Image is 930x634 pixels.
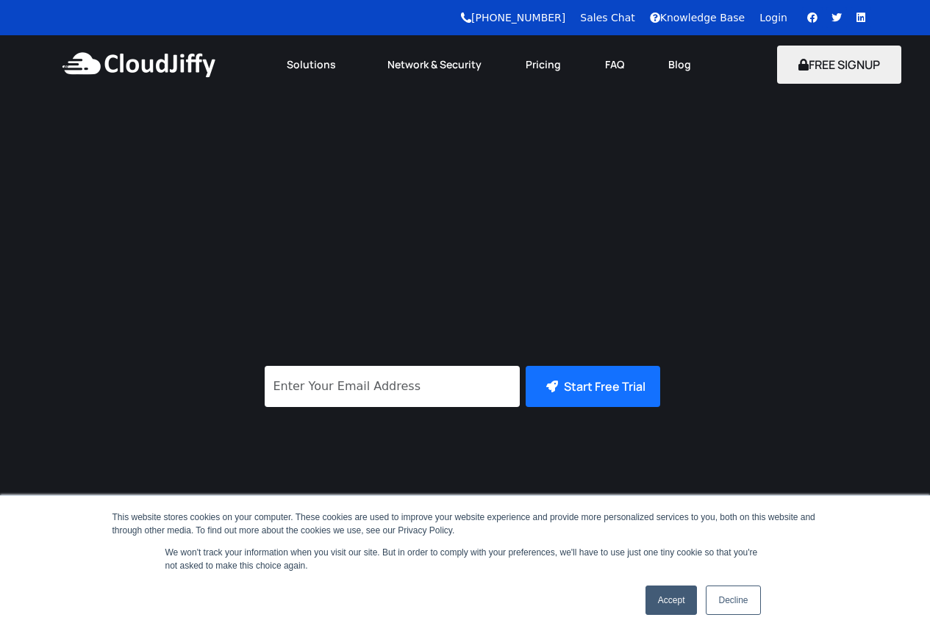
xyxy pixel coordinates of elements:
[580,12,634,24] a: Sales Chat
[165,546,765,572] p: We won't track your information when you visit our site. But in order to comply with your prefere...
[526,366,660,407] button: Start Free Trial
[504,48,583,81] a: Pricing
[461,12,565,24] a: [PHONE_NUMBER]
[365,48,504,81] a: Network & Security
[777,46,901,84] button: FREE SIGNUP
[650,12,745,24] a: Knowledge Base
[583,48,646,81] a: FAQ
[265,48,365,81] a: Solutions
[706,586,760,615] a: Decline
[777,57,901,73] a: FREE SIGNUP
[265,366,520,407] input: Enter Your Email Address
[646,48,713,81] a: Blog
[868,575,915,619] iframe: chat widget
[112,511,818,537] div: This website stores cookies on your computer. These cookies are used to improve your website expe...
[645,586,698,615] a: Accept
[759,12,787,24] a: Login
